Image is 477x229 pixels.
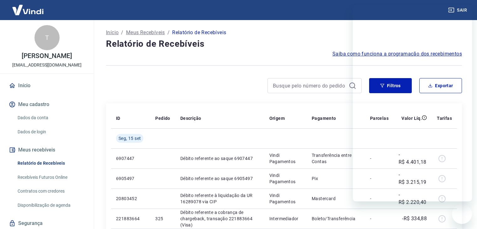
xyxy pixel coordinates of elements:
[155,216,170,222] p: 325
[15,111,86,124] a: Dados da conta
[106,29,119,36] a: Início
[8,79,86,93] a: Início
[15,185,86,198] a: Contratos com credores
[180,115,201,121] p: Descrição
[34,25,60,50] div: T
[370,216,389,222] p: -
[180,155,259,162] p: Débito referente ao saque 6907447
[15,125,86,138] a: Dados de login
[12,62,82,68] p: [EMAIL_ADDRESS][DOMAIN_NAME]
[269,216,302,222] p: Intermediador
[312,152,360,165] p: Transferência entre Contas
[452,204,472,224] iframe: Botão para abrir a janela de mensagens
[106,38,462,50] h4: Relatório de Recebíveis
[269,152,302,165] p: Vindi Pagamentos
[119,135,141,141] span: Seg, 15 set
[269,192,302,205] p: Vindi Pagamentos
[447,4,469,16] button: Sair
[180,192,259,205] p: Débito referente à liquidação da UR 16289078 via CIP
[8,0,48,19] img: Vindi
[116,115,120,121] p: ID
[121,29,123,36] p: /
[155,115,170,121] p: Pedido
[269,115,285,121] p: Origem
[269,172,302,185] p: Vindi Pagamentos
[15,199,86,212] a: Disponibilização de agenda
[353,5,472,201] iframe: Janela de mensagens
[172,29,226,36] p: Relatório de Recebíveis
[15,171,86,184] a: Recebíveis Futuros Online
[312,115,336,121] p: Pagamento
[312,195,360,202] p: Mastercard
[116,175,145,182] p: 6905497
[22,53,72,59] p: [PERSON_NAME]
[312,175,360,182] p: Pix
[126,29,165,36] a: Meus Recebíveis
[180,175,259,182] p: Débito referente ao saque 6905497
[8,143,86,157] button: Meus recebíveis
[332,50,462,58] a: Saiba como funciona a programação dos recebimentos
[116,155,145,162] p: 6907447
[167,29,170,36] p: /
[180,209,259,228] p: Débito referente a cobrança de chargeback, transação 221883664 (Visa)
[15,157,86,170] a: Relatório de Recebíveis
[8,98,86,111] button: Meu cadastro
[273,81,346,90] input: Busque pelo número do pedido
[116,195,145,202] p: 20803452
[402,215,427,222] p: -R$ 334,88
[116,216,145,222] p: 221883664
[312,216,360,222] p: Boleto/Transferência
